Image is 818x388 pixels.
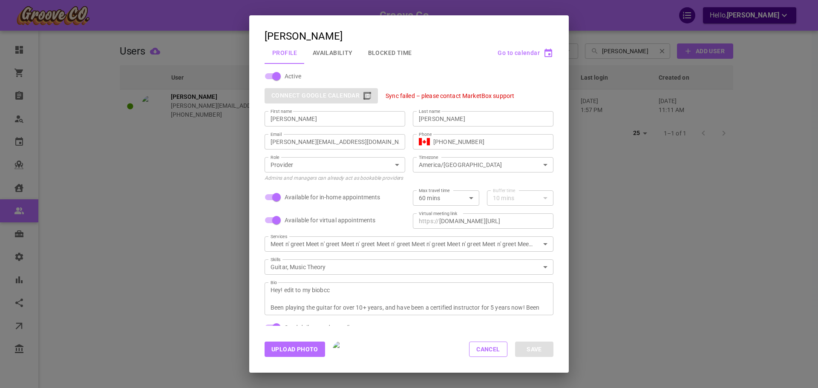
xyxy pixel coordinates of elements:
label: Email [271,131,282,138]
label: Last name [419,108,440,115]
span: Admins and managers can already act as bookable providers [265,175,403,181]
label: Role [271,154,279,161]
button: Select country [419,135,430,148]
label: Timezone [419,154,438,161]
button: Blocked Time [360,42,420,64]
p: Sync failed – please contact MarketBox support [386,92,514,99]
button: Open [539,159,551,171]
img: User [333,341,349,357]
span: Go to calendar [498,49,540,56]
div: 60 mins [419,194,473,202]
span: Available for in-home appointments [285,193,380,201]
span: Available for virtual appointments [285,216,375,224]
span: Active [285,72,301,80]
div: [PERSON_NAME] [265,31,343,42]
label: Virtual meeting link [419,210,457,217]
p: https:// [419,217,439,225]
div: Provider [271,161,399,169]
div: Guitar, Music Theory [271,263,547,271]
label: First name [271,108,292,115]
label: Bio [271,279,277,286]
label: Services [271,233,287,240]
div: 10 mins [493,194,547,202]
button: Cancel [469,342,507,357]
label: Buffer time [493,187,516,194]
input: +1 (702) 123-4567 [433,138,547,146]
button: Go to calendar [498,50,553,56]
label: Skills [271,256,281,263]
button: Profile [265,42,305,64]
button: Availability [305,42,360,64]
button: Upload Photo [265,342,325,357]
label: Phone [419,131,432,138]
label: Max travel time [419,187,450,194]
div: Meet n' greet Meet n' greet Meet n' greet Meet n' greet Meet n' greet Meet n' greet Meet n' greet... [271,240,547,248]
span: Send daily agenda email [285,323,349,332]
